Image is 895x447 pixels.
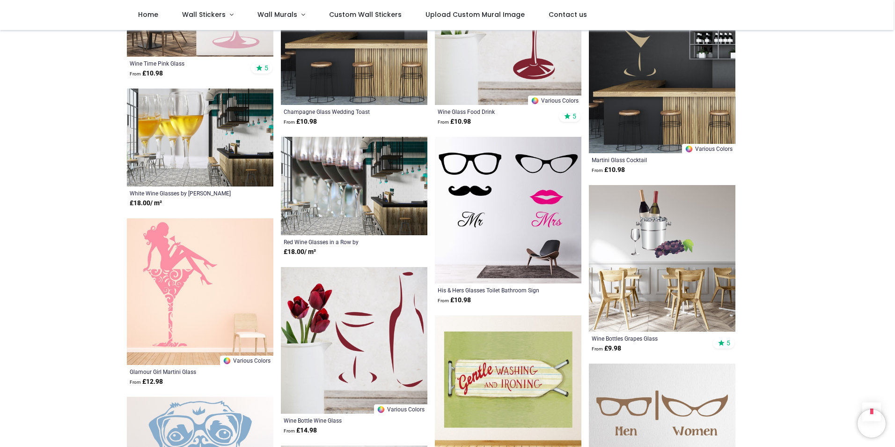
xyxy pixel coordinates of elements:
[592,156,704,164] a: Martini Glass Cocktail
[130,60,242,67] a: Wine Time Pink Glass
[592,335,704,342] a: Wine Bottles Grapes Glass
[130,377,163,387] strong: £ 12.98
[438,108,550,115] a: Wine Glass Food Drink
[528,96,581,105] a: Various Colors
[685,145,693,153] img: Color Wheel
[438,119,449,125] span: From
[182,10,226,19] span: Wall Stickers
[138,10,158,19] span: Home
[531,97,539,105] img: Color Wheel
[592,344,621,353] strong: £ 9.98
[438,286,550,294] a: His & Hers Glasses Toilet Bathroom Sign
[425,10,525,19] span: Upload Custom Mural Image
[374,404,427,414] a: Various Colors
[589,185,735,332] img: Wine Bottles Grapes Glass Wall Sticker
[130,199,162,208] strong: £ 18.00 / m²
[130,368,242,375] a: Glamour Girl Martini Glass
[438,298,449,303] span: From
[438,117,471,127] strong: £ 10.98
[264,64,268,72] span: 5
[257,10,297,19] span: Wall Murals
[284,238,396,246] a: Red Wine Glasses in a Row by [PERSON_NAME]
[284,417,396,424] a: Wine Bottle Wine Glass
[377,405,385,414] img: Color Wheel
[130,189,242,197] a: White Wine Glasses by [PERSON_NAME]
[438,296,471,305] strong: £ 10.98
[130,71,141,76] span: From
[592,346,603,351] span: From
[284,426,317,435] strong: £ 14.98
[435,137,581,283] img: His & Hers Glasses Toilet Bathroom Sign Wall Sticker
[284,117,317,127] strong: £ 10.98
[284,108,396,115] a: Champagne Glass Wedding Toast
[284,247,316,257] strong: £ 18.00 / m²
[284,428,295,433] span: From
[281,137,427,235] img: Red Wine Glasses in a Row Wall Mural by Per Karlsson - Danita Delimont
[281,267,427,414] img: Wine Bottle Wine Glass Wall Sticker
[549,10,587,19] span: Contact us
[592,165,625,175] strong: £ 10.98
[858,410,886,438] iframe: Brevo live chat
[130,380,141,385] span: From
[284,119,295,125] span: From
[682,144,735,153] a: Various Colors
[589,7,735,153] img: Martini Glass Cocktail Wall Sticker
[220,356,273,365] a: Various Colors
[726,339,730,347] span: 5
[130,69,163,78] strong: £ 10.98
[592,168,603,173] span: From
[127,89,273,187] img: White Wine Glasses Wall Mural by Per Karlsson - Danita Delimont
[127,218,273,365] img: Glamour Girl Martini Glass Wall Sticker
[572,112,576,120] span: 5
[329,10,402,19] span: Custom Wall Stickers
[223,357,231,365] img: Color Wheel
